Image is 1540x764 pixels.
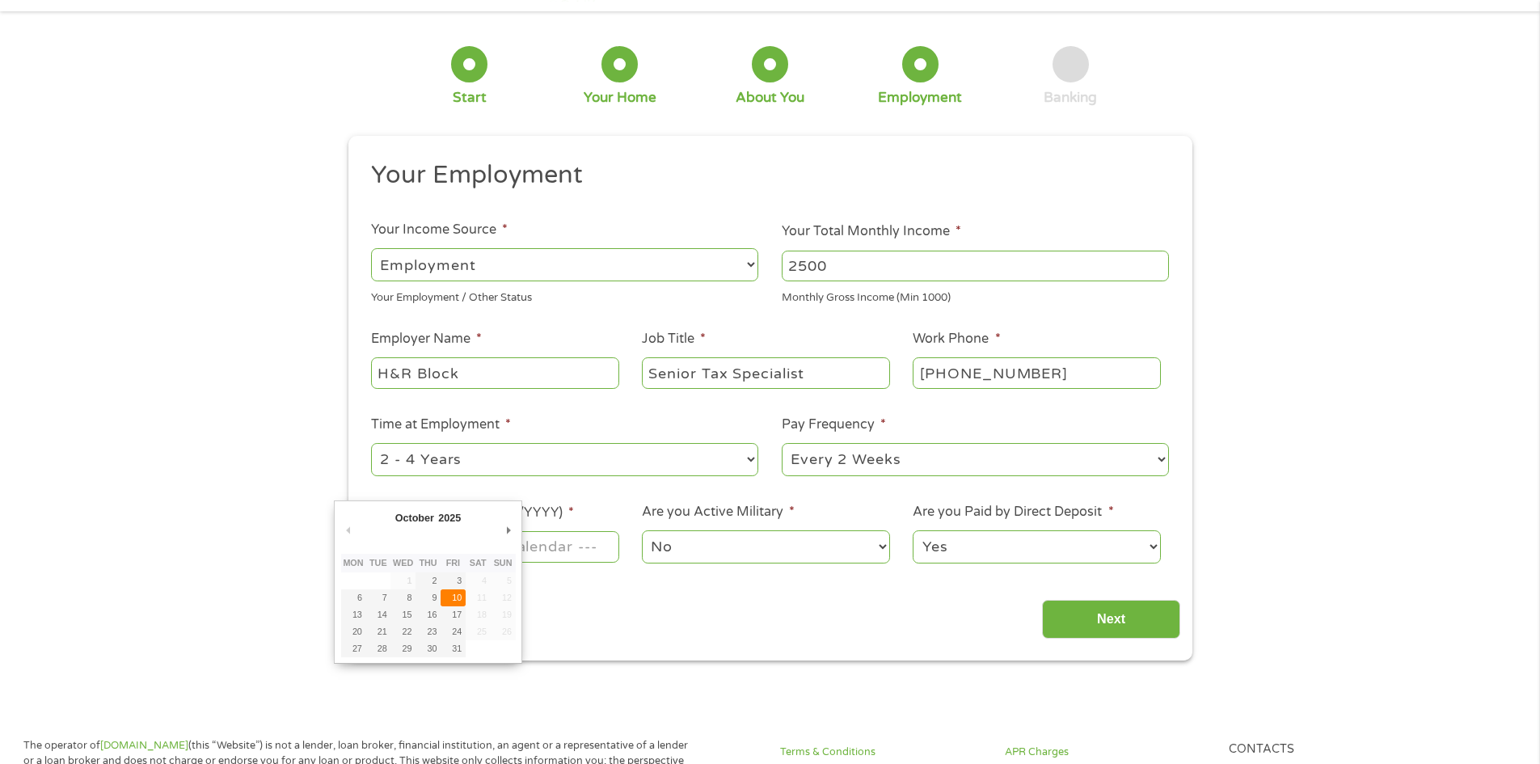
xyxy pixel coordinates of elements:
[494,558,513,568] abbr: Sunday
[365,640,390,657] button: 28
[642,504,795,521] label: Are you Active Military
[782,416,886,433] label: Pay Frequency
[642,331,706,348] label: Job Title
[446,558,460,568] abbr: Friday
[501,519,516,541] button: Next Month
[416,572,441,589] button: 2
[780,745,985,760] a: Terms & Conditions
[913,504,1113,521] label: Are you Paid by Direct Deposit
[341,623,366,640] button: 20
[736,89,804,107] div: About You
[1044,89,1097,107] div: Banking
[441,589,466,606] button: 10
[341,589,366,606] button: 6
[100,739,188,752] a: [DOMAIN_NAME]
[365,623,390,640] button: 21
[371,331,482,348] label: Employer Name
[390,606,416,623] button: 15
[642,357,889,388] input: Cashier
[878,89,962,107] div: Employment
[1042,600,1180,639] input: Next
[437,507,463,529] div: 2025
[371,416,511,433] label: Time at Employment
[913,331,1000,348] label: Work Phone
[393,507,437,529] div: October
[343,558,363,568] abbr: Monday
[390,640,416,657] button: 29
[371,357,618,388] input: Walmart
[1005,745,1210,760] a: APR Charges
[441,572,466,589] button: 3
[419,558,437,568] abbr: Thursday
[371,159,1157,192] h2: Your Employment
[371,285,758,306] div: Your Employment / Other Status
[365,606,390,623] button: 14
[441,606,466,623] button: 17
[1229,742,1434,758] h4: Contacts
[913,357,1160,388] input: (231) 754-4010
[416,589,441,606] button: 9
[416,623,441,640] button: 23
[371,222,508,238] label: Your Income Source
[341,640,366,657] button: 27
[782,223,961,240] label: Your Total Monthly Income
[441,623,466,640] button: 24
[390,589,416,606] button: 8
[416,606,441,623] button: 16
[584,89,656,107] div: Your Home
[369,558,387,568] abbr: Tuesday
[365,589,390,606] button: 7
[341,606,366,623] button: 13
[393,558,413,568] abbr: Wednesday
[441,640,466,657] button: 31
[416,640,441,657] button: 30
[341,519,356,541] button: Previous Month
[470,558,487,568] abbr: Saturday
[390,623,416,640] button: 22
[453,89,487,107] div: Start
[782,251,1169,281] input: 1800
[782,285,1169,306] div: Monthly Gross Income (Min 1000)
